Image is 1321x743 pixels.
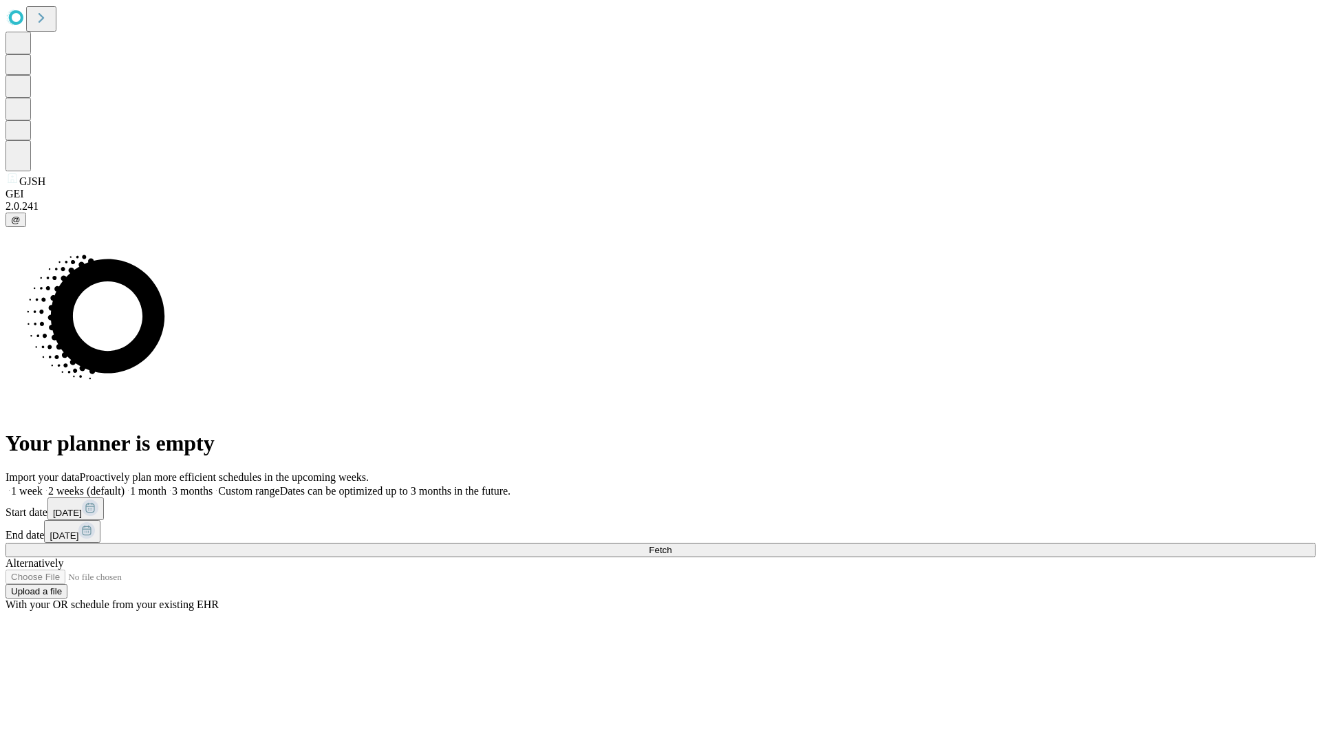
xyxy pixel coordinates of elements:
span: @ [11,215,21,225]
button: [DATE] [44,520,100,543]
button: Fetch [6,543,1315,557]
button: @ [6,213,26,227]
span: [DATE] [53,508,82,518]
span: Proactively plan more efficient schedules in the upcoming weeks. [80,471,369,483]
div: 2.0.241 [6,200,1315,213]
span: 2 weeks (default) [48,485,125,497]
span: 3 months [172,485,213,497]
button: [DATE] [47,497,104,520]
span: Import your data [6,471,80,483]
div: Start date [6,497,1315,520]
span: Fetch [649,545,672,555]
h1: Your planner is empty [6,431,1315,456]
span: 1 week [11,485,43,497]
span: GJSH [19,175,45,187]
span: With your OR schedule from your existing EHR [6,599,219,610]
span: Alternatively [6,557,63,569]
span: [DATE] [50,530,78,541]
span: Dates can be optimized up to 3 months in the future. [280,485,511,497]
div: End date [6,520,1315,543]
span: Custom range [218,485,279,497]
span: 1 month [130,485,167,497]
div: GEI [6,188,1315,200]
button: Upload a file [6,584,67,599]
